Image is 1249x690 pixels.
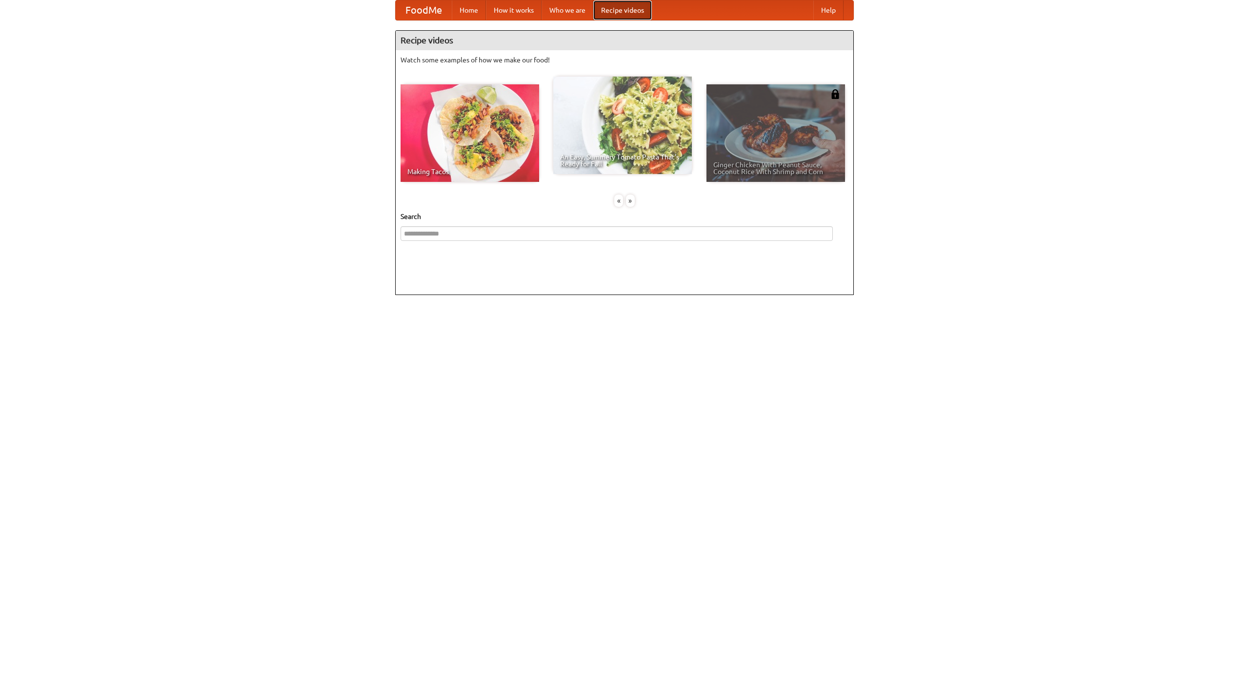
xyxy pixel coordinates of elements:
a: Recipe videos [593,0,652,20]
a: Help [813,0,844,20]
a: FoodMe [396,0,452,20]
h4: Recipe videos [396,31,853,50]
a: Making Tacos [401,84,539,182]
h5: Search [401,212,848,221]
div: » [626,195,635,207]
img: 483408.png [830,89,840,99]
a: Who we are [542,0,593,20]
span: Making Tacos [407,168,532,175]
div: « [614,195,623,207]
a: An Easy, Summery Tomato Pasta That's Ready for Fall [553,77,692,174]
a: Home [452,0,486,20]
a: How it works [486,0,542,20]
span: An Easy, Summery Tomato Pasta That's Ready for Fall [560,154,685,167]
p: Watch some examples of how we make our food! [401,55,848,65]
